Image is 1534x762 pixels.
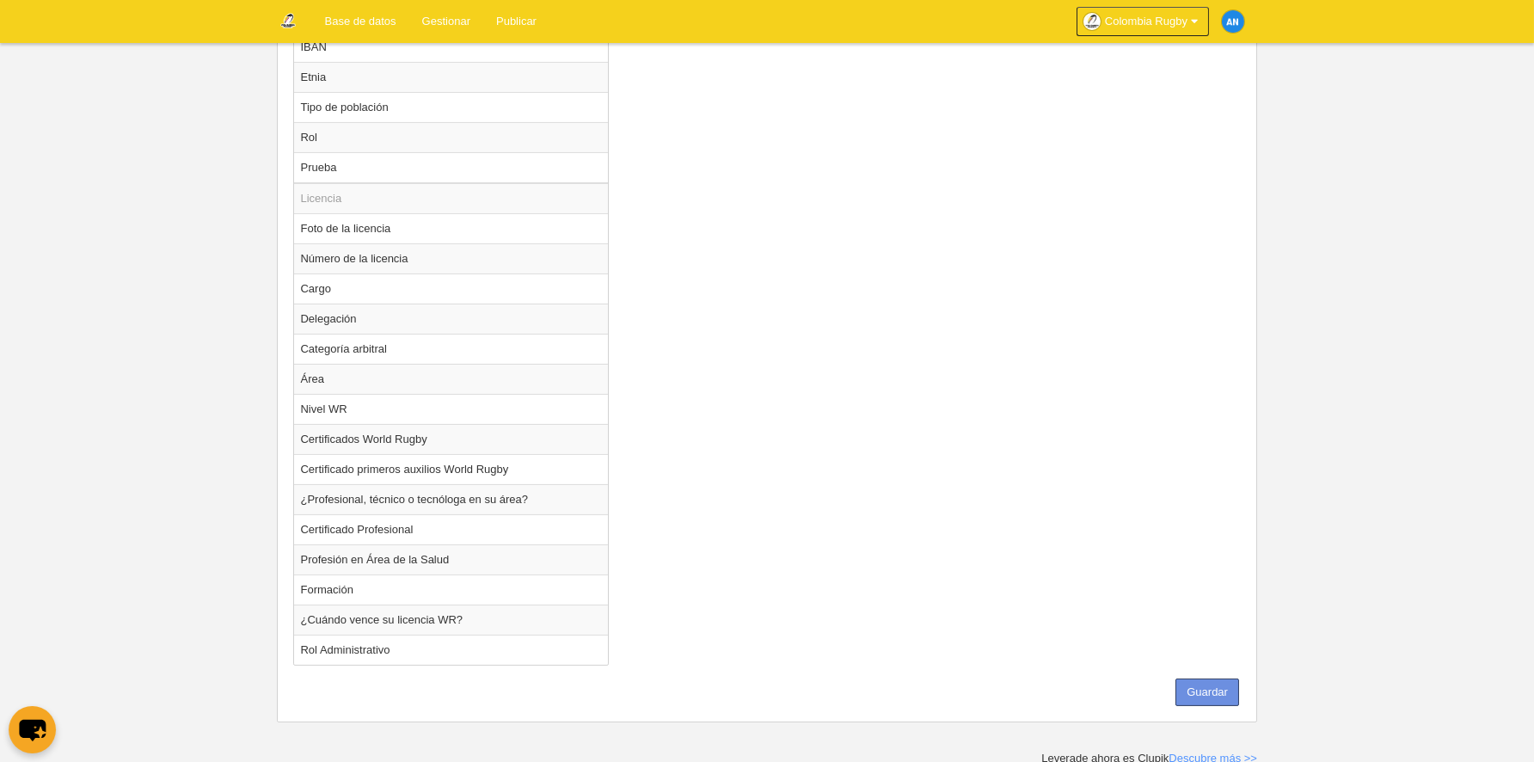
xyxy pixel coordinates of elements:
img: c2l6ZT0zMHgzMCZmcz05JnRleHQ9QU4mYmc9MWU4OGU1.png [1222,10,1244,33]
td: Foto de la licencia [294,213,609,243]
td: Profesión en Área de la Salud [294,544,609,575]
td: IBAN [294,32,609,62]
td: Prueba [294,152,609,183]
td: Número de la licencia [294,243,609,273]
td: ¿Profesional, técnico o tecnóloga en su área? [294,484,609,514]
td: Categoría arbitral [294,334,609,364]
td: Rol Administrativo [294,635,609,665]
td: Certificado primeros auxilios World Rugby [294,454,609,484]
img: Colombia Rugby [278,10,298,31]
img: Oanpu9v8aySI.30x30.jpg [1083,13,1101,30]
td: Formación [294,575,609,605]
td: Certificados World Rugby [294,424,609,454]
td: Cargo [294,273,609,304]
td: Licencia [294,183,609,214]
button: Guardar [1175,679,1239,706]
td: Rol [294,122,609,152]
td: Nivel WR [294,394,609,424]
td: Certificado Profesional [294,514,609,544]
td: Área [294,364,609,394]
td: Etnia [294,62,609,92]
td: Tipo de población [294,92,609,122]
td: Delegación [294,304,609,334]
button: chat-button [9,706,56,753]
td: ¿Cuándo vence su licencia WR? [294,605,609,635]
a: Colombia Rugby [1077,7,1209,36]
span: Colombia Rugby [1105,13,1187,30]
